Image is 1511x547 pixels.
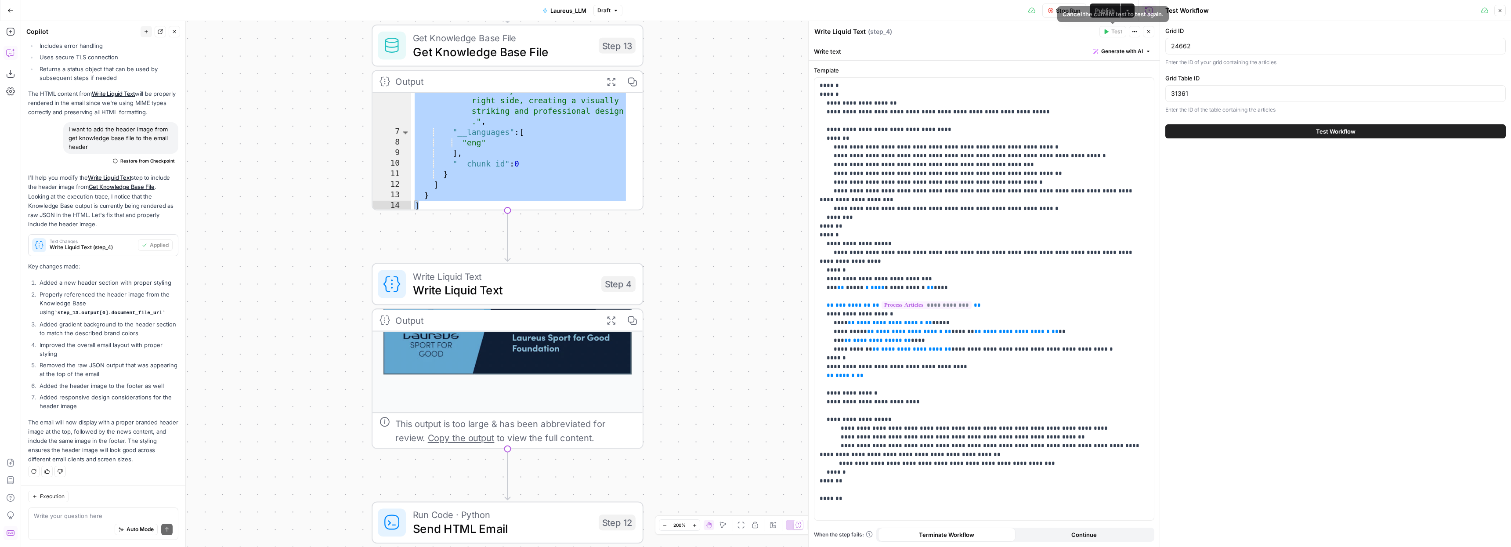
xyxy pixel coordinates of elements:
span: Restore from Checkpoint [120,157,175,164]
button: Generate with AI [1090,46,1154,57]
p: Enter the ID of your grid containing the articles [1165,58,1506,67]
span: Write Liquid Text [413,269,594,283]
div: Step 12 [599,514,636,530]
p: The email will now display with a proper branded header image at the top, followed by the news co... [28,418,178,464]
button: Execution [28,491,69,502]
button: Draft [593,5,622,16]
div: 12 [372,180,411,190]
label: Grid ID [1165,26,1506,35]
p: The HTML content from will be properly rendered in the email since we're using MIME types correct... [28,89,178,117]
div: 11 [372,169,411,180]
span: Applied [150,241,169,249]
span: Toggle code folding, rows 7 through 9 [401,127,410,138]
p: I'll help you modify the step to include the header image from . Looking at the execution trace, ... [28,173,178,229]
button: Laureus_LLM [537,4,592,18]
li: Uses secure TLS connection [37,53,178,62]
span: Auto Mode [127,525,154,533]
g: Edge from step_13 to step_4 [505,210,510,261]
div: Step 13 [599,38,636,54]
button: Test Workflow [1165,124,1506,138]
span: Stop Run [1056,6,1081,15]
g: Edge from step_4 to step_12 [505,449,510,500]
span: ( step_4 ) [868,27,892,36]
textarea: Write Liquid Text [814,27,866,36]
li: Returns a status object that can be used by subsequent steps if needed [37,65,178,82]
div: Get Knowledge Base FileGet Knowledge Base FileStep 13Output dark navy blue color on the right sid... [372,25,643,210]
a: Get Knowledge Base File [89,183,155,190]
a: When the step fails: [814,531,873,539]
a: Write Liquid Text [92,90,135,97]
li: Added responsive design considerations for the header image [37,393,178,410]
p: Enter the ID of the table containing the articles [1165,105,1506,114]
div: Output [395,313,595,327]
span: Laureus_LLM [550,6,586,15]
div: 7 [372,127,411,138]
li: Removed the raw JSON output that was appearing at the top of the email [37,361,178,378]
li: Added the header image to the footer as well [37,381,178,390]
button: Applied [138,239,173,251]
span: Text Changes [50,239,134,243]
div: Cancel the current test to test again. [1063,10,1164,18]
label: Template [814,66,1154,75]
label: Grid Table ID [1165,74,1506,83]
div: Copilot [26,27,138,36]
span: Get Knowledge Base File [413,31,592,45]
p: Key changes made: [28,262,178,271]
span: Test [1111,28,1122,36]
span: Send HTML Email [413,520,592,537]
span: Write Liquid Text [413,282,594,299]
div: Write text [809,42,1160,60]
div: 10 [372,159,411,169]
button: Test [1099,26,1126,37]
span: Continue [1071,530,1097,539]
span: Get Knowledge Base File [413,43,592,61]
a: Write Liquid Text [88,174,131,181]
div: 14 [372,201,411,211]
li: Properly referenced the header image from the Knowledge Base using [37,290,178,317]
div: 9 [372,148,411,159]
button: Restore from Checkpoint [109,156,178,166]
span: Terminate Workflow [919,530,974,539]
span: 200% [673,522,686,529]
button: Continue [1016,528,1153,542]
button: Publish [1090,4,1120,18]
span: Write Liquid Text (step_4) [50,243,134,251]
div: 8 [372,138,411,148]
span: Draft [597,7,611,14]
span: Test Workflow [1316,127,1356,136]
span: Run Code · Python [413,507,592,522]
li: Includes error handling [37,41,178,50]
button: Auto Mode [115,524,158,535]
div: Output [395,75,595,89]
div: 13 [372,190,411,201]
span: Generate with AI [1101,47,1143,55]
li: Improved the overall email layout with proper styling [37,341,178,358]
span: Execution [40,493,65,500]
div: I want to add the header image from get knowledge base file to the email header [63,122,178,154]
li: Added gradient background to the header section to match the described brand colors [37,320,178,337]
button: Stop Run [1042,4,1086,18]
code: step_13.output[0].document_file_url [54,310,165,315]
span: Copy the output [428,432,495,443]
div: Step 4 [601,276,636,292]
li: Added a new header section with proper styling [37,278,178,287]
div: This output is too large & has been abbreviated for review. to view the full content. [395,417,636,445]
div: Write Liquid TextWrite Liquid TextStep 4Output**** **** ****This output is too large & has been a... [372,263,643,449]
